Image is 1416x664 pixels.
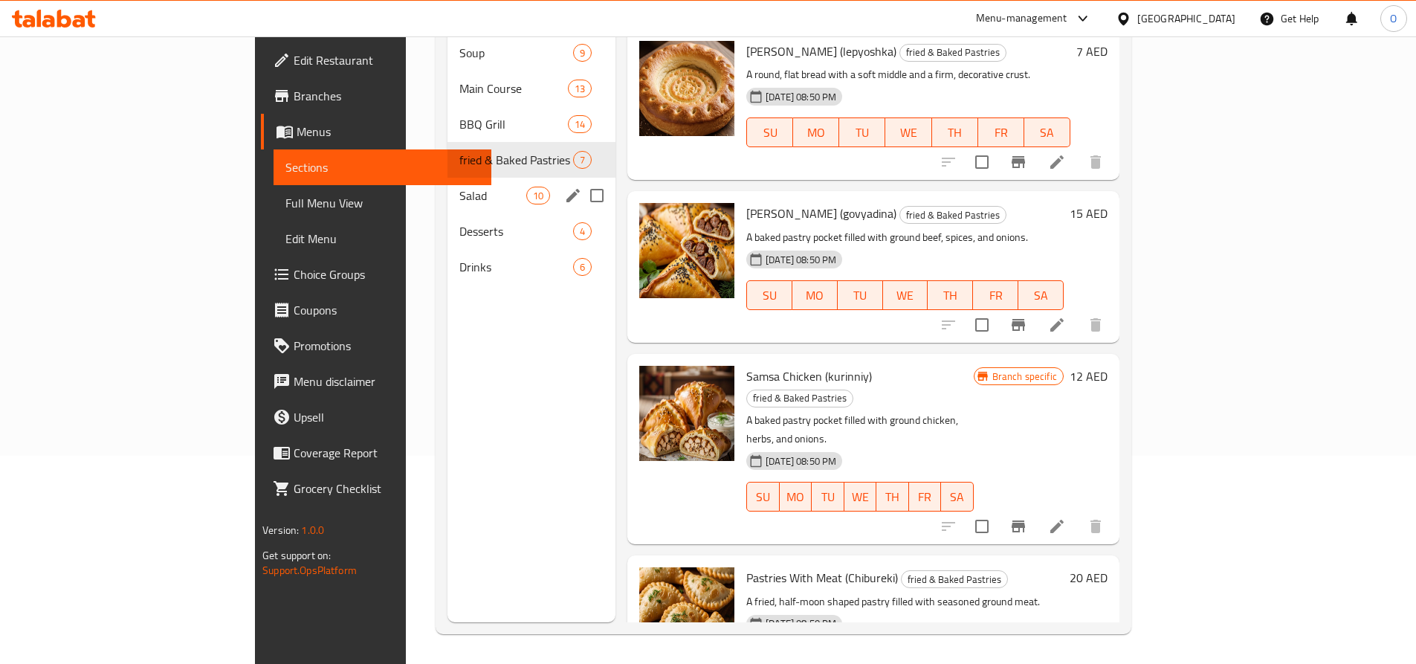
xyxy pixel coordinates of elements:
[1018,280,1064,310] button: SA
[294,337,479,355] span: Promotions
[900,207,1006,224] span: fried & Baked Pastries
[978,117,1024,147] button: FR
[294,51,479,69] span: Edit Restaurant
[459,44,573,62] span: Soup
[760,253,842,267] span: [DATE] 08:50 PM
[1137,10,1235,27] div: [GEOGRAPHIC_DATA]
[746,365,872,387] span: Samsa Chicken (kurinniy)
[261,42,491,78] a: Edit Restaurant
[845,122,879,144] span: TU
[792,280,838,310] button: MO
[891,122,925,144] span: WE
[747,390,853,407] span: fried & Baked Pastries
[274,149,491,185] a: Sections
[639,567,734,663] img: Pastries With Meat (Chibureki)
[574,153,591,167] span: 7
[909,482,942,512] button: FR
[459,151,573,169] span: fried & Baked Pastries
[459,115,568,133] span: BBQ Grill
[746,228,1064,247] p: A baked pastry pocket filled with ground beef, spices, and onions.
[746,411,974,448] p: A baked pastry pocket filled with ground chicken, herbs, and onions.
[746,567,898,589] span: Pastries With Meat (Chibureki)
[798,285,832,306] span: MO
[261,399,491,435] a: Upsell
[459,187,526,204] span: Salad
[1000,307,1036,343] button: Branch-specific-item
[569,82,591,96] span: 13
[850,486,871,508] span: WE
[966,511,998,542] span: Select to update
[932,117,978,147] button: TH
[966,146,998,178] span: Select to update
[285,230,479,248] span: Edit Menu
[447,213,615,249] div: Desserts4
[527,189,549,203] span: 10
[901,570,1008,588] div: fried & Baked Pastries
[899,206,1006,224] div: fried & Baked Pastries
[274,221,491,257] a: Edit Menu
[883,280,928,310] button: WE
[1390,10,1397,27] span: O
[934,285,967,306] span: TH
[1076,41,1108,62] h6: 7 AED
[568,115,592,133] div: items
[261,435,491,471] a: Coverage Report
[1000,509,1036,544] button: Branch-specific-item
[885,117,931,147] button: WE
[574,225,591,239] span: 4
[899,44,1006,62] div: fried & Baked Pastries
[639,366,734,461] img: Samsa Chicken (kurinniy)
[1070,567,1108,588] h6: 20 AED
[984,122,1018,144] span: FR
[746,40,896,62] span: [PERSON_NAME] (lepyoshka)
[818,486,838,508] span: TU
[1078,307,1113,343] button: delete
[261,292,491,328] a: Coupons
[294,408,479,426] span: Upsell
[1024,117,1070,147] button: SA
[1048,316,1066,334] a: Edit menu item
[844,285,877,306] span: TU
[976,10,1067,28] div: Menu-management
[285,158,479,176] span: Sections
[838,280,883,310] button: TU
[447,178,615,213] div: Salad10edit
[746,280,792,310] button: SU
[261,257,491,292] a: Choice Groups
[753,285,786,306] span: SU
[746,117,793,147] button: SU
[261,364,491,399] a: Menu disclaimer
[447,142,615,178] div: fried & Baked Pastries7
[459,222,573,240] span: Desserts
[1024,285,1058,306] span: SA
[900,44,1006,61] span: fried & Baked Pastries
[938,122,972,144] span: TH
[882,486,903,508] span: TH
[459,258,573,276] span: Drinks
[294,265,479,283] span: Choice Groups
[812,482,844,512] button: TU
[262,520,299,540] span: Version:
[746,482,779,512] button: SU
[941,482,974,512] button: SA
[274,185,491,221] a: Full Menu View
[753,122,787,144] span: SU
[889,285,922,306] span: WE
[294,444,479,462] span: Coverage Report
[1000,144,1036,180] button: Branch-specific-item
[573,151,592,169] div: items
[294,480,479,497] span: Grocery Checklist
[526,187,550,204] div: items
[986,370,1063,384] span: Branch specific
[573,222,592,240] div: items
[447,35,615,71] div: Soup9
[780,482,812,512] button: MO
[294,373,479,390] span: Menu disclaimer
[447,29,615,291] nav: Menu sections
[793,117,839,147] button: MO
[459,80,568,97] span: Main Course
